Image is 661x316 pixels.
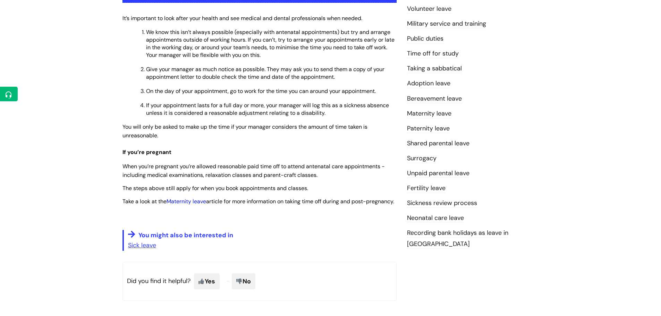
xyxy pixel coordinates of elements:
[407,184,446,193] a: Fertility leave
[122,123,367,139] span: You will only be asked to make up the time if your manager considers the amount of time taken is ...
[407,169,469,178] a: Unpaid parental leave
[407,79,450,88] a: Adoption leave
[407,124,450,133] a: Paternity leave
[128,241,156,249] a: Sick leave
[407,154,437,163] a: Surrogacy
[407,5,451,14] a: Volunteer leave
[138,231,233,239] span: You might also be interested in
[407,34,443,43] a: Public duties
[122,15,362,22] span: It’s important to look after your health and see medical and dental professionals when needed.
[122,148,171,156] span: If you’re pregnant
[407,19,486,28] a: Military service and training
[167,198,206,205] a: Maternity leave
[194,273,220,289] span: Yes
[122,198,394,205] span: Take a look at the article for more information on taking time off during and post-pregnancy.
[146,102,389,117] span: If your appointment lasts for a full day or more, your manager will log this as a sickness absenc...
[146,87,376,95] span: On the day of your appointment, go to work for the time you can around your appointment.
[407,49,459,58] a: Time off for study
[122,185,308,192] span: The steps above still apply for when you book appointments and classes.
[122,163,385,179] span: When you’re pregnant you’re allowed reasonable paid time off to attend antenatal care appointment...
[407,229,508,249] a: Recording bank holidays as leave in [GEOGRAPHIC_DATA]
[407,199,477,208] a: Sickness review process
[122,262,397,301] p: Did you find it helpful?
[407,94,462,103] a: Bereavement leave
[407,64,462,73] a: Taking a sabbatical
[232,273,255,289] span: No
[146,66,384,80] span: Give your manager as much notice as possible. They may ask you to send them a copy of your appoin...
[407,214,464,223] a: Neonatal care leave
[407,109,451,118] a: Maternity leave
[146,28,395,59] span: We know this isn’t always possible (especially with antenatal appointments) but try and arrange a...
[407,139,469,148] a: Shared parental leave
